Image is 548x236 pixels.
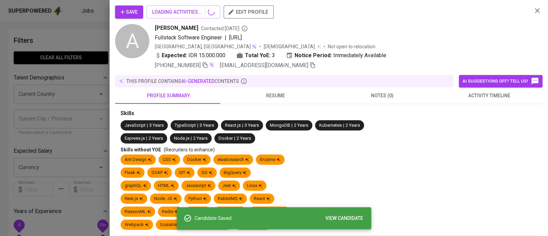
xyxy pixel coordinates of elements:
[328,43,375,50] p: Not open to relocation
[160,222,228,228] div: Scalable Vector Graphics (SVG)
[225,123,241,128] span: React.js
[119,91,218,100] span: profile summary
[247,183,262,189] div: Linux
[440,91,538,100] span: activity timeline
[155,24,198,32] span: [PERSON_NAME]
[229,34,242,41] span: [URL]
[125,123,146,128] span: JavaScript
[260,157,281,163] div: Enzyme
[164,147,215,152] span: (Recruiters to enhance)
[462,77,539,85] span: AI suggestions off? Tell us!
[319,123,342,128] span: Kubernetes
[146,135,147,142] span: |
[245,51,271,60] b: Total YoE:
[188,196,207,202] div: Python
[191,135,192,142] span: |
[155,34,222,41] span: Fullstack Software Engineer
[295,51,332,60] b: Notice Period:
[264,43,316,50] span: [DEMOGRAPHIC_DATA]
[155,62,201,69] span: [PHONE_NUMBER]
[333,91,432,100] span: notes (0)
[126,78,239,85] p: this profile contains contents
[121,147,161,152] span: Skills without YOE
[163,157,176,163] div: CSS
[286,51,386,60] div: Immediately Available
[234,135,235,142] span: |
[229,8,268,16] span: edit profile
[272,51,275,60] span: 3
[218,196,243,202] div: RabbitMQ
[115,24,149,58] div: A
[115,5,143,18] button: Save
[245,123,259,128] span: 3 Years
[147,122,148,129] span: |
[125,183,147,189] div: graphQL
[121,8,138,16] span: Save
[193,136,208,141] span: 2 Years
[294,123,308,128] span: 2 Years
[224,5,274,18] button: edit profile
[325,214,363,223] span: VIEW CANDIDATE
[181,78,214,84] span: AI-generated
[149,123,164,128] span: 3 Years
[155,51,225,60] div: IDR 15.000.000
[291,122,292,129] span: |
[209,62,214,67] img: magic_wand.svg
[125,196,143,202] div: Next.js
[158,183,175,189] div: HTML
[220,62,308,69] span: [EMAIL_ADDRESS][DOMAIN_NAME]
[175,123,196,128] span: TypeScript
[270,123,290,128] span: MongoDB
[179,170,190,176] div: GIT
[147,5,220,18] button: LOADING ACTIVITIES...
[125,136,145,141] span: Express.js
[125,209,151,215] div: ReasonML
[149,136,163,141] span: 2 Years
[125,222,149,228] div: Webpack
[162,209,178,215] div: Redis
[237,136,251,141] span: 2 Years
[200,123,214,128] span: 3 Years
[195,212,366,225] div: Candidate Saved
[219,136,233,141] span: Docker
[201,170,213,176] div: GO
[241,25,248,32] svg: By Philippines recruiter
[154,196,177,202] div: Node .JS
[174,136,189,141] span: Node.js
[152,8,215,16] span: LOADING ACTIVITIES...
[222,183,236,189] div: Jest
[459,75,543,87] button: AI suggestions off? Tell us!
[226,91,325,100] span: resume
[254,196,270,202] div: React
[186,183,211,189] div: Javascript
[346,123,360,128] span: 2 Years
[187,157,207,163] div: Docker
[125,157,152,163] div: Ant Design
[224,9,274,14] a: edit profile
[121,110,537,117] div: Skills
[155,43,257,50] div: [GEOGRAPHIC_DATA], [GEOGRAPHIC_DATA]
[162,51,187,60] b: Expected:
[224,170,247,176] div: BigQuery
[197,122,198,129] span: |
[151,170,168,176] div: GSAP
[343,122,344,129] span: |
[225,34,226,42] span: |
[217,157,249,163] div: elasticsearch
[125,170,140,176] div: Flask
[242,122,243,129] span: |
[251,44,257,49] img: magic_wand.svg
[201,25,248,32] span: Contacted [DATE]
